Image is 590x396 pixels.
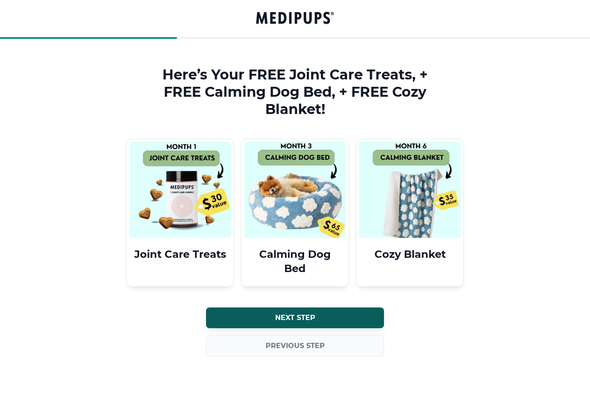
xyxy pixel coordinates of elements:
img: Calming Dog Bed [244,142,346,238]
img: Joint Care Treats [129,142,231,238]
span: Next step [275,314,315,322]
h4: Joint Care Treats [133,247,227,261]
img: Cozy Blanket [359,142,461,238]
button: Previous step [206,335,384,357]
button: Next step [206,307,384,328]
h3: Here’s Your FREE Joint Care Treats, + FREE Calming Dog Bed, + FREE Cozy Blanket! [149,66,441,118]
a: Groove [256,10,334,28]
h4: Calming Dog Bed [248,247,342,276]
span: Previous step [266,342,325,350]
h4: Cozy Blanket [363,247,457,261]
